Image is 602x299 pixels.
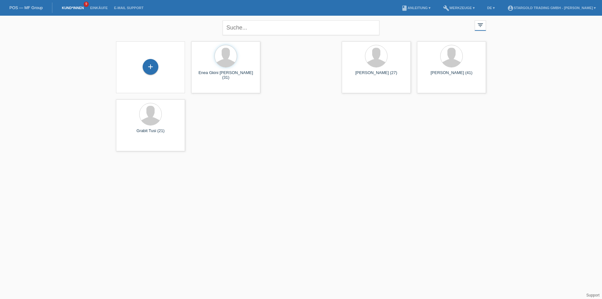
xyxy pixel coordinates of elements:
a: Einkäufe [87,6,111,10]
span: 9 [84,2,89,7]
input: Suche... [223,20,379,35]
div: [PERSON_NAME] (27) [347,70,406,80]
i: book [401,5,408,11]
a: account_circleStargold Trading GmbH - [PERSON_NAME] ▾ [504,6,599,10]
a: POS — MF Group [9,5,43,10]
div: Grabit Tusi (21) [121,128,180,138]
a: E-Mail Support [111,6,147,10]
a: DE ▾ [484,6,498,10]
i: filter_list [477,22,484,29]
div: Enea Gkini [PERSON_NAME] (31) [196,70,255,80]
a: bookAnleitung ▾ [398,6,434,10]
a: Kund*innen [59,6,87,10]
a: buildWerkzeuge ▾ [440,6,478,10]
div: [PERSON_NAME] (41) [422,70,481,80]
a: Support [586,293,599,297]
i: build [443,5,449,11]
div: Kund*in hinzufügen [143,61,158,72]
i: account_circle [507,5,514,11]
